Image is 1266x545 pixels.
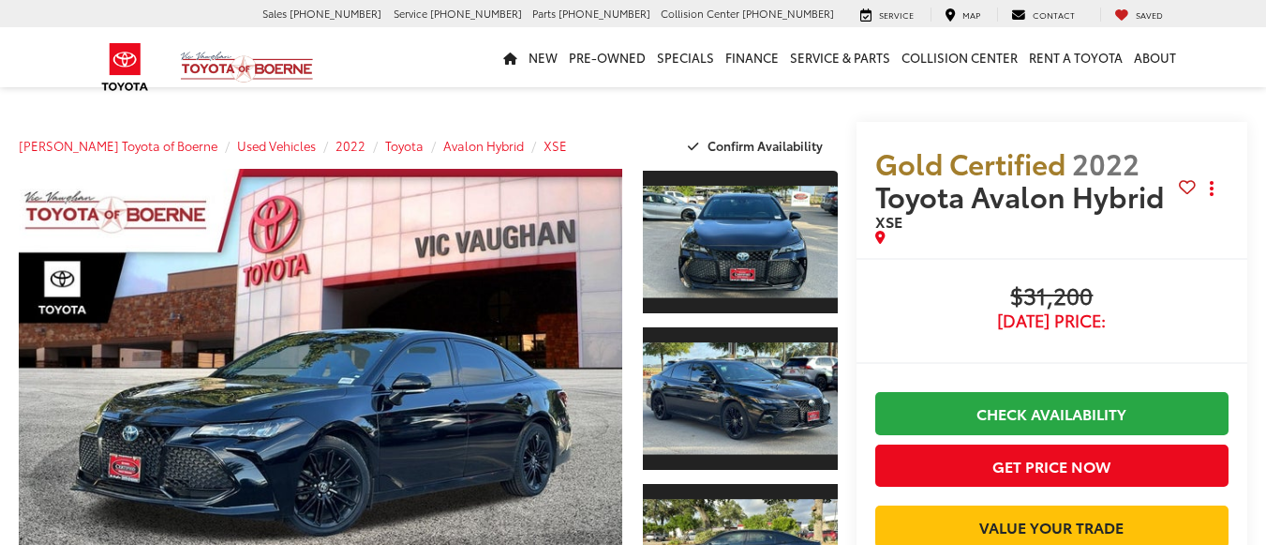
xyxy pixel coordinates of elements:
img: 2022 Toyota Avalon Hybrid XSE [641,342,840,455]
span: Map [962,8,980,21]
a: My Saved Vehicles [1100,8,1177,23]
a: About [1128,27,1182,87]
span: [PHONE_NUMBER] [430,6,522,21]
span: Toyota Avalon Hybrid [875,175,1170,216]
span: Collision Center [661,6,739,21]
span: Service [879,8,914,21]
span: Sales [262,6,287,21]
span: [PHONE_NUMBER] [290,6,381,21]
span: dropdown dots [1210,181,1214,196]
a: Expand Photo 2 [643,325,838,472]
a: Used Vehicles [237,137,316,154]
span: Contact [1033,8,1075,21]
span: Service [394,6,427,21]
button: Actions [1196,173,1229,205]
a: New [523,27,563,87]
button: Get Price Now [875,445,1229,487]
a: Service & Parts: Opens in a new tab [784,27,896,87]
a: XSE [544,137,567,154]
a: Rent a Toyota [1023,27,1128,87]
span: $31,200 [875,283,1229,311]
a: Avalon Hybrid [443,137,524,154]
a: Home [498,27,523,87]
a: Service [846,8,928,23]
span: [PHONE_NUMBER] [559,6,650,21]
a: Expand Photo 1 [643,169,838,315]
img: 2022 Toyota Avalon Hybrid XSE [641,186,840,298]
span: XSE [875,210,902,232]
a: Collision Center [896,27,1023,87]
span: Saved [1136,8,1163,21]
a: Specials [651,27,720,87]
a: Toyota [385,137,424,154]
span: [DATE] Price: [875,311,1229,330]
span: 2022 [1072,143,1139,183]
span: Parts [532,6,556,21]
a: Contact [997,8,1089,23]
a: [PERSON_NAME] Toyota of Boerne [19,137,217,154]
span: Gold Certified [875,143,1065,183]
a: Pre-Owned [563,27,651,87]
img: Toyota [90,37,160,98]
img: Vic Vaughan Toyota of Boerne [180,51,314,83]
span: [PHONE_NUMBER] [742,6,834,21]
a: Finance [720,27,784,87]
span: Confirm Availability [707,137,823,154]
button: Confirm Availability [678,129,838,162]
a: Map [931,8,994,23]
a: 2022 [335,137,365,154]
a: Check Availability [875,392,1229,434]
